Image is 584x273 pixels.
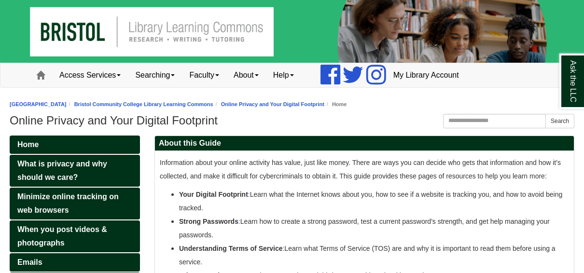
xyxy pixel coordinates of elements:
[10,100,574,109] nav: breadcrumb
[221,101,324,107] a: Online Privacy and Your Digital Footprint
[179,245,282,252] strong: Understanding Terms of Service
[179,191,248,198] strong: Your Digital Footprint
[17,225,107,247] span: When you post videos & photographs
[128,63,182,87] a: Searching
[179,245,556,266] span: Learn what Terms of Service (TOS) are and why it is important to read them before using a service.
[10,136,140,154] a: Home
[52,63,128,87] a: Access Services
[10,114,574,127] h1: Online Privacy and Your Digital Footprint
[160,159,561,180] span: Information about your online activity has value, just like money. There are ways you can decide ...
[10,253,140,272] a: Emails
[179,218,550,239] span: Learn how to create a strong password, test a current password's strength, and get help managing ...
[10,220,140,252] a: When you post videos & photographs
[10,188,140,219] a: Minimize online tracking on web browsers
[238,218,240,225] a: :
[17,140,39,149] span: Home
[545,114,574,128] button: Search
[386,63,466,87] a: My Library Account
[324,100,347,109] li: Home
[155,136,574,151] h2: About this Guide
[226,63,266,87] a: About
[179,191,562,212] span: Learn what the Internet knows about you, how to see if a website is tracking you, and how to avoi...
[17,192,119,214] span: Minimize online tracking on web browsers
[179,218,238,225] strong: Strong Passwords
[248,191,250,198] a: :
[17,160,107,181] span: What is privacy and why should we care?
[10,101,67,107] a: [GEOGRAPHIC_DATA]
[266,63,301,87] a: Help
[10,155,140,187] a: What is privacy and why should we care?
[282,245,284,252] a: :
[74,101,213,107] a: Bristol Community College Library Learning Commons
[182,63,226,87] a: Faculty
[17,258,42,266] span: Emails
